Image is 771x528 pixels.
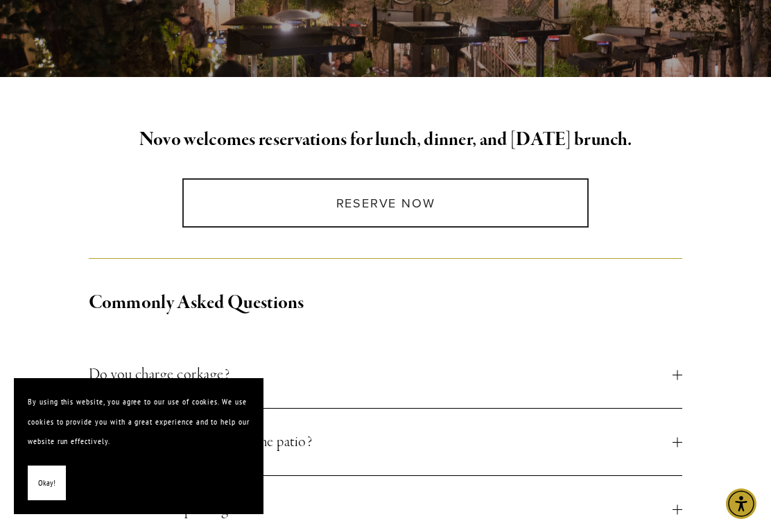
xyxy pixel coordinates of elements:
[182,178,589,228] a: Reserve Now
[89,289,683,318] h2: Commonly Asked Questions
[38,473,55,493] span: Okay!
[89,429,673,454] span: Can I make a reservation for the patio?
[89,497,673,522] span: Where do I find parking?
[89,126,683,155] h2: Novo welcomes reservations for lunch, dinner, and [DATE] brunch.
[28,392,250,452] p: By using this website, you agree to our use of cookies. We use cookies to provide you with a grea...
[726,488,756,519] div: Accessibility Menu
[89,362,673,387] span: Do you charge corkage?
[89,409,683,475] button: Can I make a reservation for the patio?
[28,466,66,501] button: Okay!
[89,341,683,408] button: Do you charge corkage?
[14,378,263,514] section: Cookie banner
